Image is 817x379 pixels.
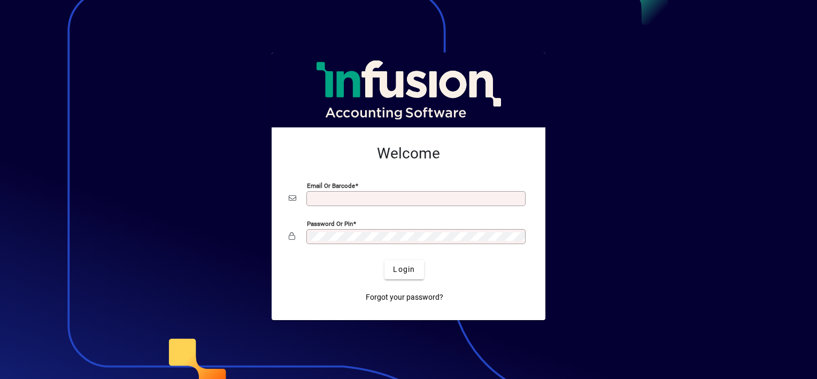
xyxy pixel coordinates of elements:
[361,288,448,307] a: Forgot your password?
[289,145,528,163] h2: Welcome
[393,264,415,275] span: Login
[307,219,353,227] mat-label: Password or Pin
[384,260,423,279] button: Login
[307,181,355,189] mat-label: Email or Barcode
[366,292,443,303] span: Forgot your password?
